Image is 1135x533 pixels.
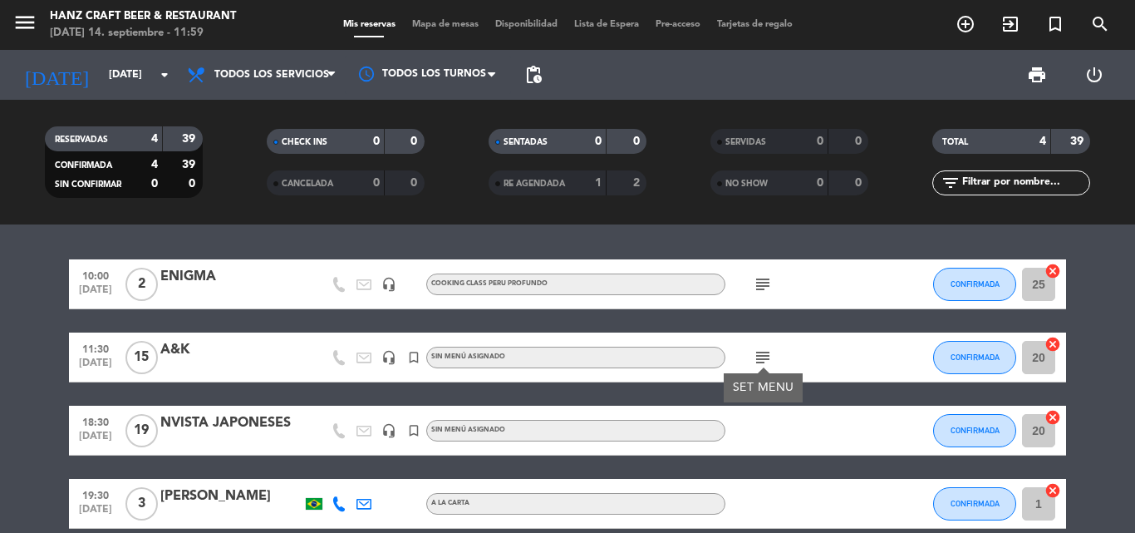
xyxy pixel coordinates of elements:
[504,138,548,146] span: SENTADAS
[160,266,302,288] div: ENIGMA
[182,133,199,145] strong: 39
[933,487,1016,521] button: CONFIRMADA
[933,341,1016,374] button: CONFIRMADA
[504,180,565,188] span: RE AGENDADA
[182,159,199,170] strong: 39
[75,265,116,284] span: 10:00
[1045,14,1065,34] i: turned_in_not
[381,423,396,438] i: headset_mic
[75,412,116,431] span: 18:30
[282,138,327,146] span: CHECK INS
[160,486,302,507] div: [PERSON_NAME]
[373,136,380,147] strong: 0
[373,177,380,189] strong: 0
[75,284,116,304] span: [DATE]
[725,180,768,188] span: NO SHOW
[942,138,968,146] span: TOTAL
[1044,482,1061,499] i: cancel
[725,138,766,146] span: SERVIDAS
[12,10,37,41] button: menu
[12,57,101,93] i: [DATE]
[1084,65,1104,85] i: power_settings_new
[595,177,602,189] strong: 1
[1044,409,1061,426] i: cancel
[431,280,548,287] span: Cooking class Peru profundo
[933,414,1016,447] button: CONFIRMADA
[951,353,1000,362] span: CONFIRMADA
[941,173,961,193] i: filter_list
[956,14,975,34] i: add_circle_outline
[151,159,158,170] strong: 4
[151,133,158,145] strong: 4
[75,431,116,450] span: [DATE]
[75,504,116,523] span: [DATE]
[381,350,396,365] i: headset_mic
[961,174,1089,192] input: Filtrar por nombre...
[151,178,158,190] strong: 0
[12,10,37,35] i: menu
[214,69,329,81] span: Todos los servicios
[410,136,420,147] strong: 0
[566,20,647,29] span: Lista de Espera
[189,178,199,190] strong: 0
[951,426,1000,435] span: CONFIRMADA
[1065,50,1123,100] div: LOG OUT
[951,499,1000,508] span: CONFIRMADA
[50,25,236,42] div: [DATE] 14. septiembre - 11:59
[160,339,302,361] div: A&K
[817,136,823,147] strong: 0
[404,20,487,29] span: Mapa de mesas
[817,177,823,189] strong: 0
[125,414,158,447] span: 19
[647,20,709,29] span: Pre-acceso
[523,65,543,85] span: pending_actions
[431,500,469,506] span: A la carta
[855,177,865,189] strong: 0
[381,277,396,292] i: headset_mic
[282,180,333,188] span: CANCELADA
[1027,65,1047,85] span: print
[1070,136,1087,147] strong: 39
[160,412,302,434] div: NVISTA JAPONESES
[50,8,236,25] div: Hanz Craft Beer & Restaurant
[633,136,643,147] strong: 0
[933,268,1016,301] button: CONFIRMADA
[125,487,158,521] span: 3
[595,136,602,147] strong: 0
[855,136,865,147] strong: 0
[733,379,794,397] div: SET MENU
[125,268,158,301] span: 2
[1090,14,1110,34] i: search
[155,65,174,85] i: arrow_drop_down
[75,338,116,358] span: 11:30
[410,177,420,189] strong: 0
[633,177,643,189] strong: 2
[753,274,773,294] i: subject
[55,136,108,144] span: RESERVADAS
[75,358,116,377] span: [DATE]
[1000,14,1020,34] i: exit_to_app
[1044,263,1061,279] i: cancel
[406,350,421,365] i: turned_in_not
[1039,136,1046,147] strong: 4
[75,485,116,504] span: 19:30
[709,20,801,29] span: Tarjetas de regalo
[125,341,158,374] span: 15
[1044,336,1061,353] i: cancel
[335,20,404,29] span: Mis reservas
[431,427,505,433] span: Sin menú asignado
[951,279,1000,289] span: CONFIRMADA
[406,423,421,438] i: turned_in_not
[55,180,121,189] span: SIN CONFIRMAR
[487,20,566,29] span: Disponibilidad
[753,348,773,368] i: subject
[431,353,505,360] span: Sin menú asignado
[55,161,112,170] span: CONFIRMADA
